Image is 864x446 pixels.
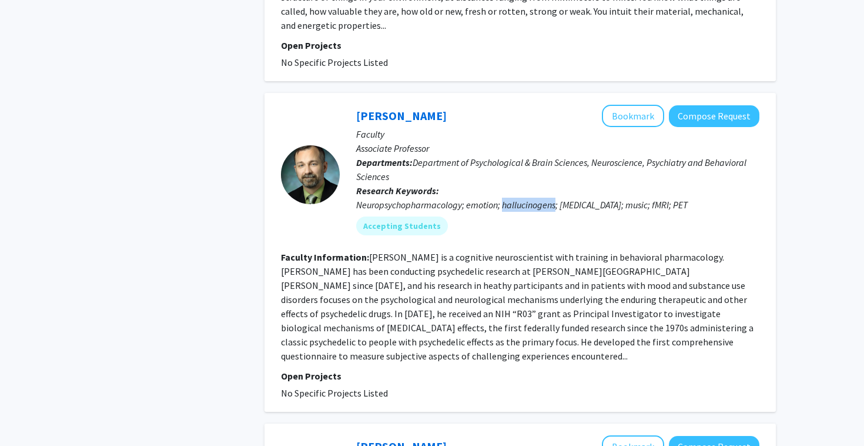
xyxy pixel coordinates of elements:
[281,251,369,263] b: Faculty Information:
[669,105,759,127] button: Compose Request to Frederick Barrett
[356,217,448,235] mat-chip: Accepting Students
[356,185,439,197] b: Research Keywords:
[356,141,759,155] p: Associate Professor
[602,105,664,127] button: Add Frederick Barrett to Bookmarks
[356,108,447,123] a: [PERSON_NAME]
[281,38,759,52] p: Open Projects
[356,127,759,141] p: Faculty
[281,369,759,383] p: Open Projects
[356,198,759,212] div: Neuropsychopharmacology; emotion; hallucinogens; [MEDICAL_DATA]; music; fMRI; PET
[356,157,746,182] span: Department of Psychological & Brain Sciences, Neuroscience, Psychiatry and Behavioral Sciences
[9,393,50,437] iframe: Chat
[281,251,754,362] fg-read-more: [PERSON_NAME] is a cognitive neuroscientist with training in behavioral pharmacology. [PERSON_NAM...
[356,157,413,168] b: Departments:
[281,56,388,68] span: No Specific Projects Listed
[281,387,388,399] span: No Specific Projects Listed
